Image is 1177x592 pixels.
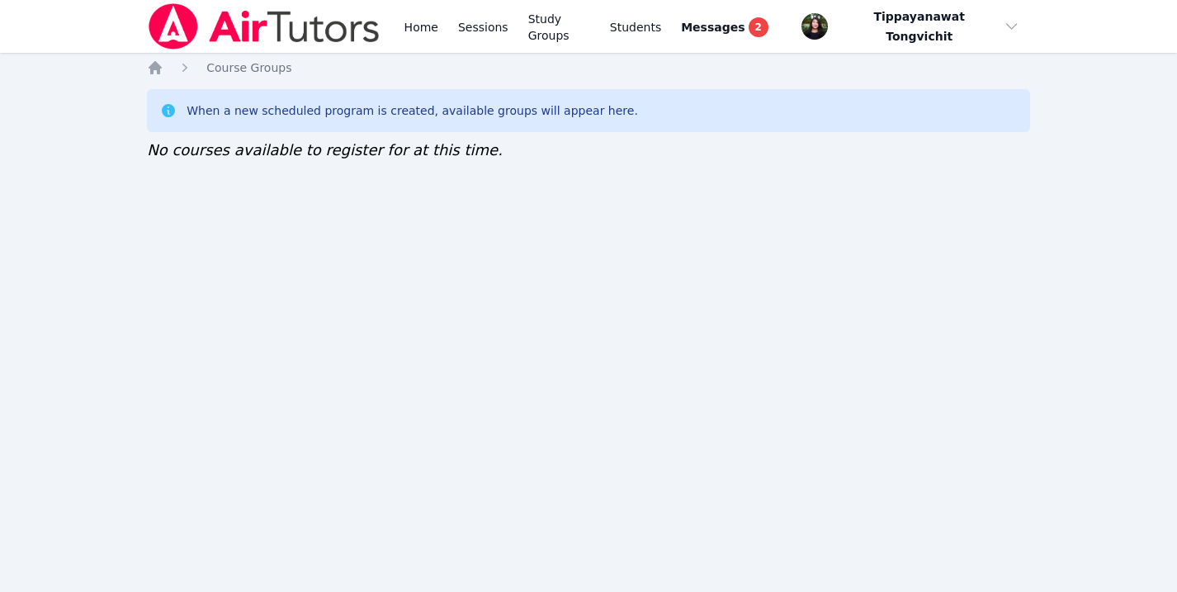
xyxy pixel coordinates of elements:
img: Air Tutors [147,3,381,50]
span: Course Groups [206,61,291,74]
nav: Breadcrumb [147,59,1030,76]
a: Course Groups [206,59,291,76]
span: Messages [681,19,744,36]
span: No courses available to register for at this time. [147,141,503,159]
span: 2 [749,17,768,37]
div: When a new scheduled program is created, available groups will appear here. [187,102,638,119]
